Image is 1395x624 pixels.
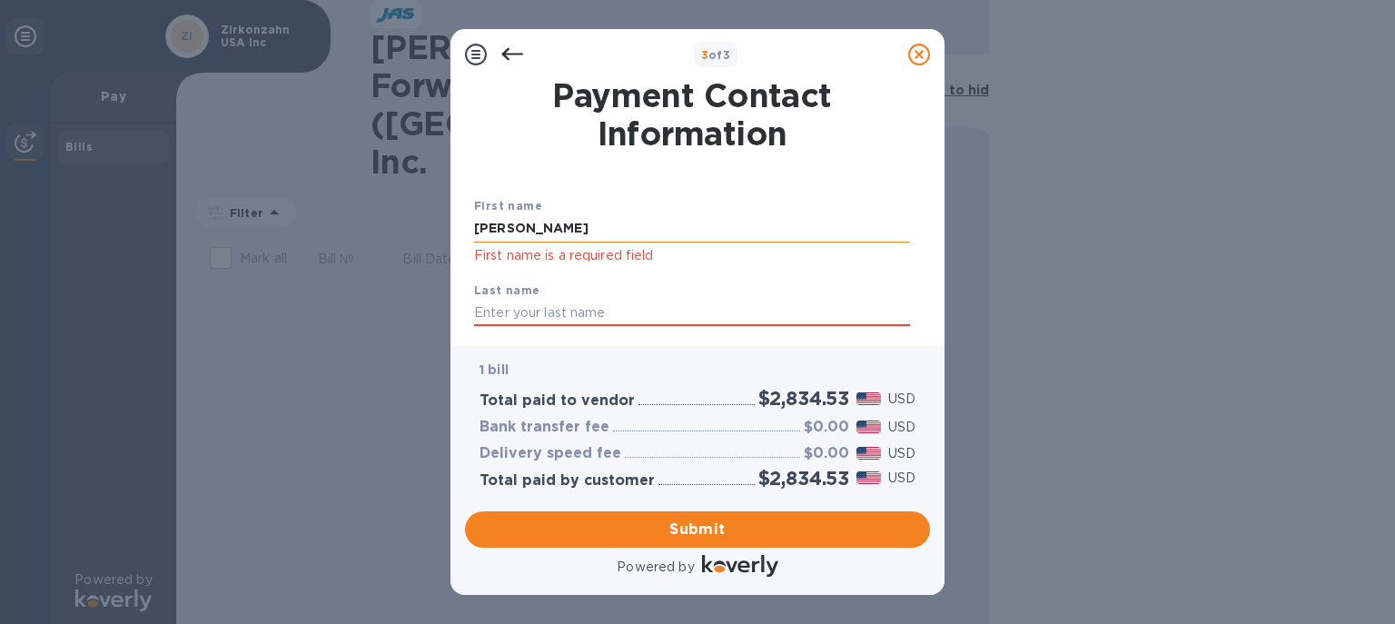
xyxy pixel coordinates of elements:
[702,555,778,577] img: Logo
[474,76,910,153] h1: Payment Contact Information
[474,300,910,327] input: Enter your last name
[758,387,849,410] h2: $2,834.53
[804,445,849,462] h3: $0.00
[474,329,910,350] p: Last name is a required field
[888,390,915,409] p: USD
[856,447,881,460] img: USD
[474,245,910,266] p: First name is a required field
[856,471,881,484] img: USD
[480,392,635,410] h3: Total paid to vendor
[617,558,694,577] p: Powered by
[856,392,881,405] img: USD
[856,421,881,433] img: USD
[888,444,915,463] p: USD
[701,48,731,62] b: of 3
[480,419,609,436] h3: Bank transfer fee
[474,283,540,297] b: Last name
[474,199,542,213] b: First name
[888,469,915,488] p: USD
[888,418,915,437] p: USD
[474,215,910,243] input: Enter your first name
[480,519,915,540] span: Submit
[480,362,509,377] b: 1 bill
[480,472,655,490] h3: Total paid by customer
[465,511,930,548] button: Submit
[804,419,849,436] h3: $0.00
[480,445,621,462] h3: Delivery speed fee
[758,467,849,490] h2: $2,834.53
[701,48,708,62] span: 3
